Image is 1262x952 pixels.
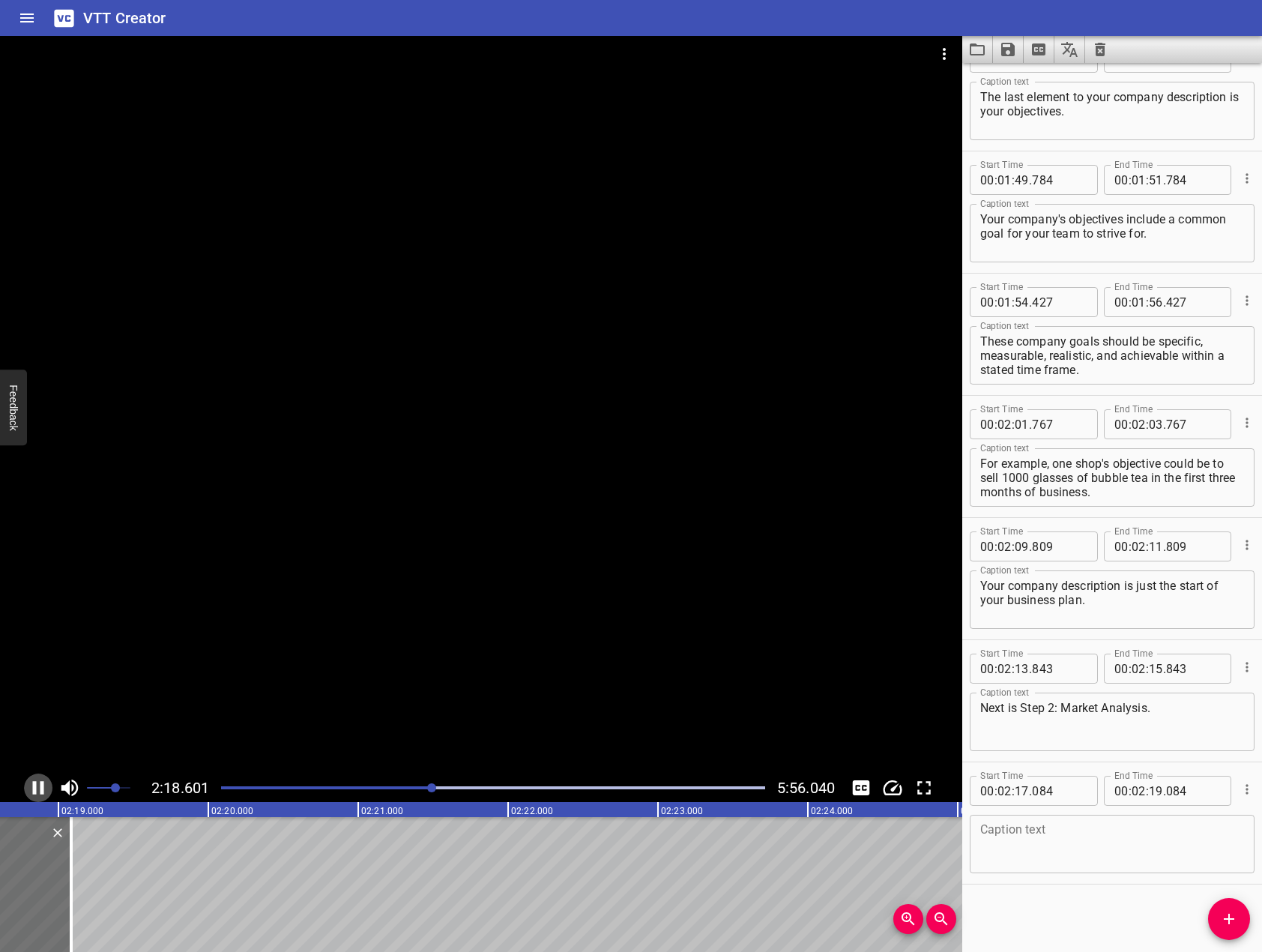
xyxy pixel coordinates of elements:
[1166,776,1221,806] input: 084
[994,287,997,317] span: :
[1163,654,1166,684] span: .
[1029,165,1032,195] span: .
[1032,776,1087,806] input: 084
[1114,409,1129,439] input: 00
[980,776,994,806] input: 00
[1149,654,1163,684] input: 15
[1132,287,1146,317] input: 01
[1237,159,1255,198] div: Cue Options
[1032,531,1087,561] input: 809
[1015,287,1029,317] input: 54
[878,774,907,802] button: Change Playback Speed
[1132,409,1146,439] input: 02
[1163,531,1166,561] span: .
[1163,165,1166,195] span: .
[1149,531,1163,561] input: 11
[980,90,1244,133] textarea: The last element to your company description is your objectives.
[1166,409,1221,439] input: 767
[1114,531,1129,561] input: 00
[980,409,994,439] input: 00
[1237,169,1257,188] button: Cue Options
[1129,654,1132,684] span: :
[1149,165,1163,195] input: 51
[1132,165,1146,195] input: 01
[997,776,1012,806] input: 02
[111,783,120,792] span: Set video volume
[980,457,1244,499] textarea: For example, one shop's objective could be to sell 1000 glasses of bubble tea in the first three ...
[1146,654,1149,684] span: :
[1166,165,1221,195] input: 784
[211,806,253,816] text: 02:20.000
[1032,165,1087,195] input: 784
[1029,776,1032,806] span: .
[83,6,166,30] h6: VTT Creator
[1163,287,1166,317] span: .
[1029,409,1032,439] span: .
[910,774,938,802] button: Toggle fullscreen
[1032,409,1087,439] input: 767
[994,165,997,195] span: :
[48,823,65,843] div: Delete Cue
[1146,165,1149,195] span: :
[980,287,994,317] input: 00
[1132,531,1146,561] input: 02
[1163,776,1166,806] span: .
[1012,165,1015,195] span: :
[1012,776,1015,806] span: :
[1146,409,1149,439] span: :
[1015,654,1029,684] input: 13
[980,334,1244,377] textarea: These company goals should be specific, measurable, realistic, and achievable within a stated tim...
[1237,780,1257,799] button: Cue Options
[1029,287,1032,317] span: .
[1015,409,1029,439] input: 01
[1032,654,1087,684] input: 843
[1085,36,1115,63] button: Clear captions
[1237,291,1257,310] button: Cue Options
[1129,409,1132,439] span: :
[811,806,853,816] text: 02:24.000
[1029,531,1032,561] span: .
[980,654,994,684] input: 00
[1149,409,1163,439] input: 03
[994,531,997,561] span: :
[962,36,993,63] button: Load captions from file
[961,806,1003,816] text: 02:25.000
[221,786,765,789] div: Play progress
[1012,531,1015,561] span: :
[997,287,1012,317] input: 01
[1129,776,1132,806] span: :
[1129,287,1132,317] span: :
[1146,287,1149,317] span: :
[1132,776,1146,806] input: 02
[1024,36,1054,63] button: Extract captions from video
[1237,413,1257,433] button: Cue Options
[980,579,1244,621] textarea: Your company description is just the start of your business plan.
[1012,654,1015,684] span: :
[1029,654,1032,684] span: .
[1015,776,1029,806] input: 17
[1166,531,1221,561] input: 809
[994,654,997,684] span: :
[1012,409,1015,439] span: :
[1237,525,1255,564] div: Cue Options
[1166,654,1221,684] input: 843
[1237,657,1257,677] button: Cue Options
[1146,531,1149,561] span: :
[1015,531,1029,561] input: 09
[61,806,103,816] text: 02:19.000
[997,654,1012,684] input: 02
[993,36,1024,63] button: Save captions to file
[361,806,403,816] text: 02:21.000
[926,904,956,934] button: Zoom Out
[1163,409,1166,439] span: .
[847,774,875,802] button: Toggle captions
[980,212,1244,255] textarea: Your company's objectives include a common goal for your team to strive for.
[1114,654,1129,684] input: 00
[1237,770,1255,809] div: Cue Options
[994,776,997,806] span: :
[1129,165,1132,195] span: :
[1054,36,1085,63] button: Translate captions
[661,806,703,816] text: 02:23.000
[1132,654,1146,684] input: 02
[1237,403,1255,442] div: Cue Options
